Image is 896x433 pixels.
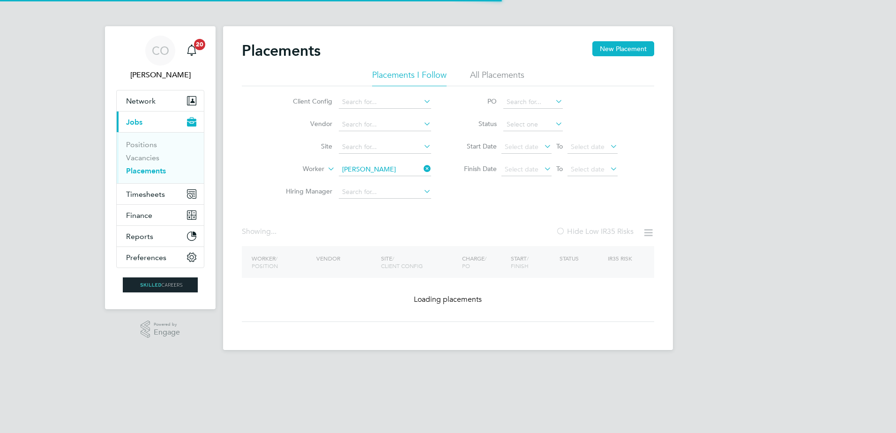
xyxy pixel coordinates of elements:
input: Select one [503,118,563,131]
span: To [553,163,566,175]
span: Select date [571,165,605,173]
span: Engage [154,328,180,336]
span: Finance [126,211,152,220]
a: 20 [182,36,201,66]
span: Select date [571,142,605,151]
span: Timesheets [126,190,165,199]
a: Vacancies [126,153,159,162]
h2: Placements [242,41,321,60]
label: Vendor [278,119,332,128]
button: Finance [117,205,204,225]
a: Go to home page [116,277,204,292]
label: Status [455,119,497,128]
span: Select date [505,165,538,173]
span: Reports [126,232,153,241]
label: Hiring Manager [278,187,332,195]
label: Worker [270,164,324,174]
input: Search for... [339,141,431,154]
span: Craig O'Donovan [116,69,204,81]
label: PO [455,97,497,105]
div: Jobs [117,132,204,183]
span: Preferences [126,253,166,262]
span: CO [152,45,169,57]
button: Jobs [117,112,204,132]
button: Timesheets [117,184,204,204]
span: ... [271,227,276,236]
input: Search for... [339,186,431,199]
img: skilledcareers-logo-retina.png [123,277,198,292]
input: Search for... [503,96,563,109]
button: New Placement [592,41,654,56]
span: Select date [505,142,538,151]
button: Network [117,90,204,111]
li: Placements I Follow [372,69,447,86]
button: Reports [117,226,204,246]
nav: Main navigation [105,26,216,309]
button: Preferences [117,247,204,268]
a: Positions [126,140,157,149]
input: Search for... [339,163,431,176]
label: Site [278,142,332,150]
label: Client Config [278,97,332,105]
span: Powered by [154,321,180,328]
span: Network [126,97,156,105]
input: Search for... [339,96,431,109]
span: 20 [194,39,205,50]
label: Start Date [455,142,497,150]
a: Powered byEngage [141,321,180,338]
span: To [553,140,566,152]
a: Placements [126,166,166,175]
a: CO[PERSON_NAME] [116,36,204,81]
div: Showing [242,227,278,237]
li: All Placements [470,69,524,86]
input: Search for... [339,118,431,131]
label: Hide Low IR35 Risks [556,227,634,236]
label: Finish Date [455,164,497,173]
span: Jobs [126,118,142,127]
